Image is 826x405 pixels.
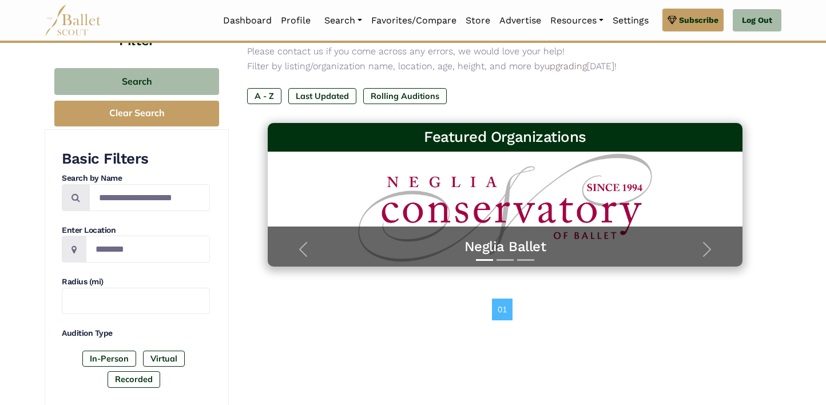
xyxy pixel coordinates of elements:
a: Log Out [733,9,781,32]
a: Resources [546,9,608,33]
a: Neglia Ballet [279,238,731,256]
a: Advertise [495,9,546,33]
button: Slide 3 [517,253,534,267]
a: Settings [608,9,653,33]
h4: Enter Location [62,225,210,236]
label: A - Z [247,88,281,104]
a: Search [320,9,367,33]
label: Virtual [143,351,185,367]
button: Clear Search [54,101,219,126]
h4: Radius (mi) [62,276,210,288]
button: Slide 1 [476,253,493,267]
label: Last Updated [288,88,356,104]
img: gem.svg [668,14,677,26]
label: Rolling Auditions [363,88,447,104]
h3: Basic Filters [62,149,210,169]
a: 01 [492,299,513,320]
a: Profile [276,9,315,33]
nav: Page navigation example [492,299,519,320]
label: In-Person [82,351,136,367]
input: Search by names... [89,184,210,211]
a: upgrading [545,61,587,72]
label: Recorded [108,371,160,387]
h3: Featured Organizations [277,128,733,147]
p: Filter by listing/organization name, location, age, height, and more by [DATE]! [247,59,763,74]
input: Location [86,236,210,263]
p: Please contact us if you come across any errors, we would love your help! [247,44,763,59]
a: Store [461,9,495,33]
button: Slide 2 [497,253,514,267]
button: Search [54,68,219,95]
span: Subscribe [679,14,718,26]
a: Subscribe [662,9,724,31]
h4: Audition Type [62,328,210,339]
a: Favorites/Compare [367,9,461,33]
a: Dashboard [219,9,276,33]
h4: Search by Name [62,173,210,184]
